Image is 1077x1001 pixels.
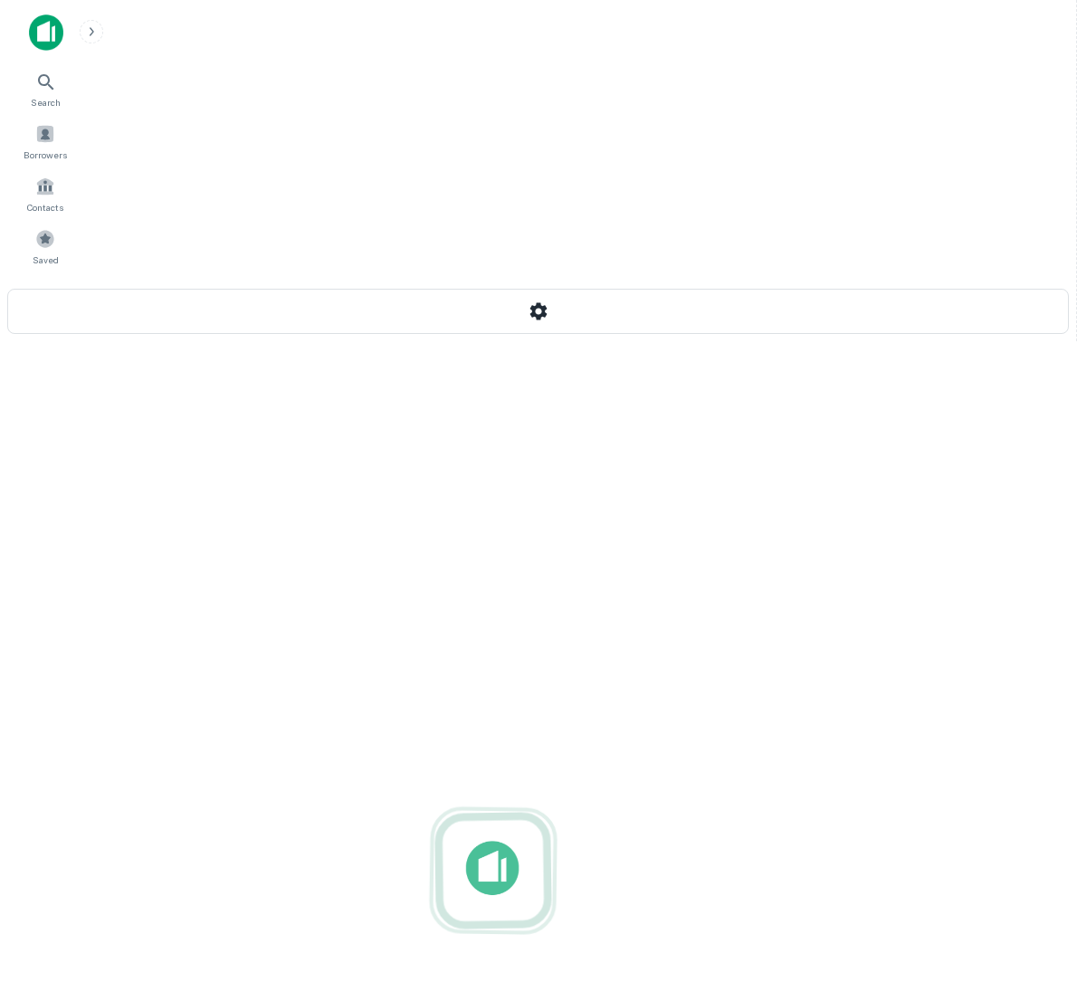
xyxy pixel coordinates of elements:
[24,148,67,162] span: Borrowers
[33,253,59,267] span: Saved
[31,95,61,110] span: Search
[5,222,85,271] a: Saved
[27,200,63,214] span: Contacts
[5,117,85,166] a: Borrowers
[986,856,1077,943] iframe: Chat Widget
[29,14,63,51] img: capitalize-icon.png
[5,64,85,113] a: Search
[5,169,85,218] a: Contacts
